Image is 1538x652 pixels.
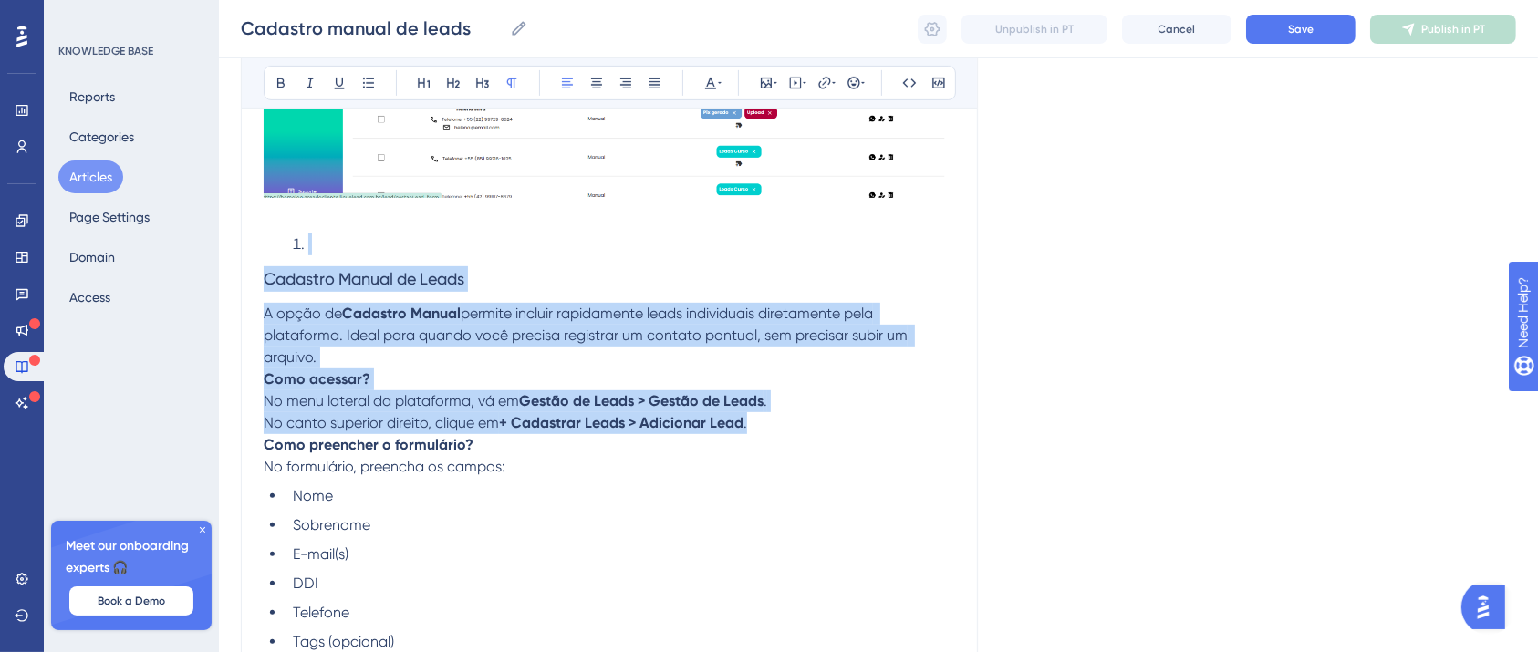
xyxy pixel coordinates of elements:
[264,436,473,453] strong: Como preencher o formulário?
[1370,15,1516,44] button: Publish in PT
[293,633,394,650] span: Tags (opcional)
[264,305,342,322] span: A opção de
[43,5,114,26] span: Need Help?
[995,22,1074,36] span: Unpublish in PT
[1421,22,1485,36] span: Publish in PT
[293,545,348,563] span: E-mail(s)
[743,414,747,431] span: .
[1461,580,1516,635] iframe: UserGuiding AI Assistant Launcher
[58,44,153,58] div: KNOWLEDGE BASE
[1159,22,1196,36] span: Cancel
[241,16,503,41] input: Article Name
[519,392,764,409] strong: Gestão de Leads > Gestão de Leads
[264,458,505,475] span: No formulário, preencha os campos:
[98,594,165,608] span: Book a Demo
[58,281,121,314] button: Access
[264,392,519,409] span: No menu lateral da plataforma, vá em
[69,586,193,616] button: Book a Demo
[1122,15,1231,44] button: Cancel
[58,241,126,274] button: Domain
[293,516,370,533] span: Sobrenome
[293,487,333,504] span: Nome
[264,370,370,388] strong: Como acessar?
[264,269,464,288] span: Cadastro Manual de Leads
[499,414,743,431] strong: + Cadastrar Leads > Adicionar Lead
[58,120,145,153] button: Categories
[1288,22,1314,36] span: Save
[293,604,349,621] span: Telefone
[58,80,126,113] button: Reports
[58,160,123,193] button: Articles
[264,305,911,366] span: permite incluir rapidamente leads individuais diretamente pela plataforma. Ideal para quando você...
[66,535,197,579] span: Meet our onboarding experts 🎧
[764,392,767,409] span: .
[58,201,161,233] button: Page Settings
[1246,15,1356,44] button: Save
[293,574,318,592] span: DDI
[264,414,499,431] span: No canto superior direito, clique em
[342,305,461,322] strong: Cadastro Manual
[961,15,1107,44] button: Unpublish in PT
